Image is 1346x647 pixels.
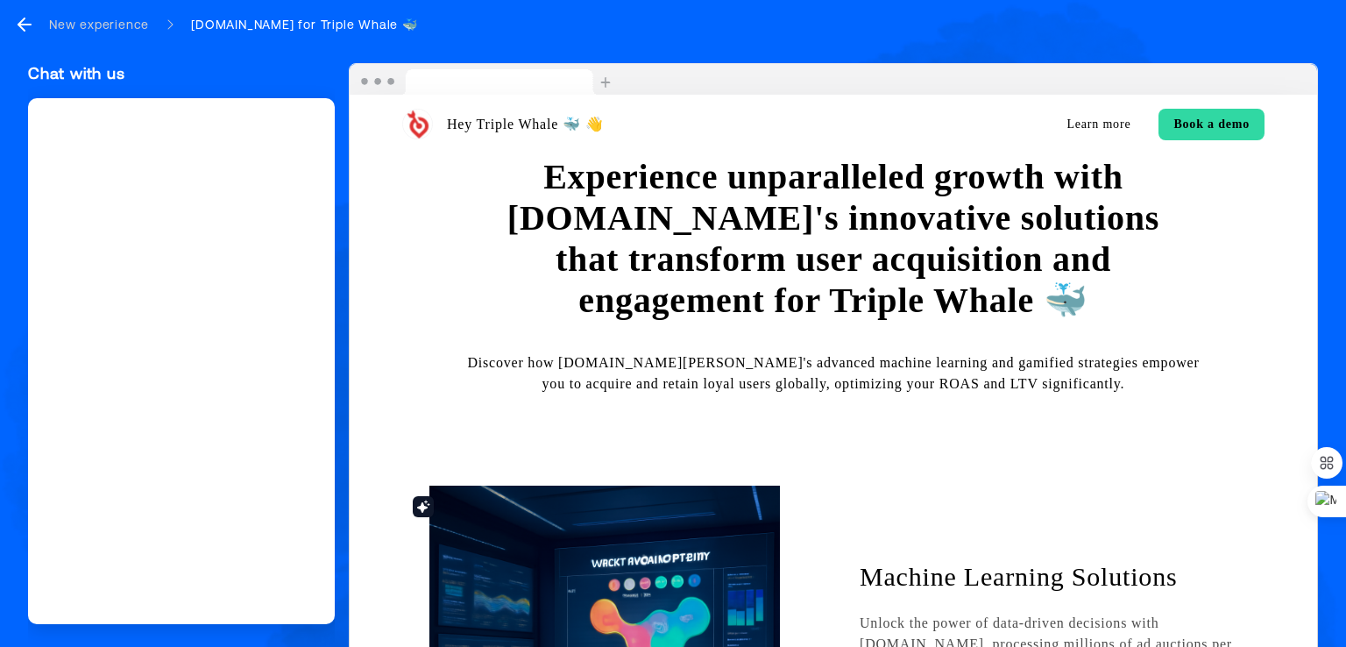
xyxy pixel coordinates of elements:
[14,14,35,35] svg: go back
[28,98,335,624] iframe: Calendly Scheduling Page
[28,63,335,84] div: Chat with us
[350,64,619,96] img: Browser topbar
[191,16,418,33] div: [DOMAIN_NAME] for Triple Whale 🐳
[49,16,149,33] div: New experience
